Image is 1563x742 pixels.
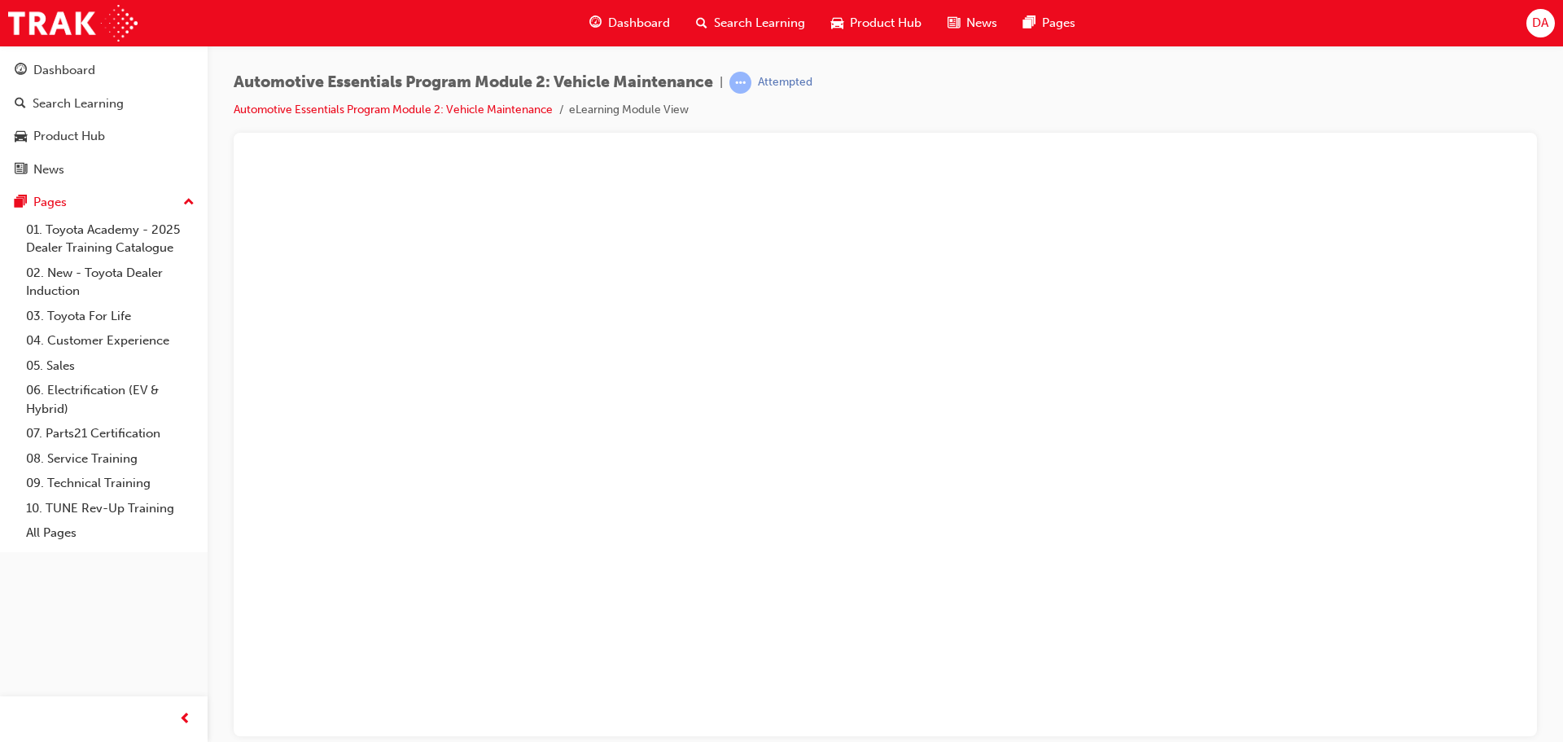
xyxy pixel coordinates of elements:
span: news-icon [15,163,27,178]
span: pages-icon [1023,13,1035,33]
button: Pages [7,187,201,217]
span: news-icon [948,13,960,33]
a: 07. Parts21 Certification [20,421,201,446]
span: Product Hub [850,14,922,33]
span: | [720,73,723,92]
a: 08. Service Training [20,446,201,472]
span: learningRecordVerb_ATTEMPT-icon [729,72,751,94]
button: DashboardSearch LearningProduct HubNews [7,52,201,187]
a: All Pages [20,520,201,546]
span: search-icon [15,97,26,112]
img: Trak [8,5,138,42]
span: Automotive Essentials Program Module 2: Vehicle Maintenance [234,73,713,92]
a: News [7,155,201,185]
a: 05. Sales [20,353,201,379]
a: 02. New - Toyota Dealer Induction [20,261,201,304]
a: pages-iconPages [1010,7,1088,40]
span: up-icon [183,192,195,213]
span: Search Learning [714,14,805,33]
div: Dashboard [33,61,95,80]
span: Pages [1042,14,1075,33]
span: search-icon [696,13,707,33]
a: Automotive Essentials Program Module 2: Vehicle Maintenance [234,103,553,116]
a: 09. Technical Training [20,471,201,496]
span: DA [1532,14,1548,33]
a: Product Hub [7,121,201,151]
a: 03. Toyota For Life [20,304,201,329]
a: Dashboard [7,55,201,86]
a: news-iconNews [935,7,1010,40]
span: Dashboard [608,14,670,33]
a: 01. Toyota Academy - 2025 Dealer Training Catalogue [20,217,201,261]
a: 06. Electrification (EV & Hybrid) [20,378,201,421]
span: car-icon [15,130,27,144]
button: DA [1526,9,1555,37]
div: Pages [33,193,67,212]
li: eLearning Module View [569,101,689,120]
a: 10. TUNE Rev-Up Training [20,496,201,521]
span: prev-icon [179,709,191,730]
a: guage-iconDashboard [576,7,683,40]
span: News [966,14,997,33]
span: guage-icon [589,13,602,33]
a: 04. Customer Experience [20,328,201,353]
a: Search Learning [7,89,201,119]
span: pages-icon [15,195,27,210]
div: Product Hub [33,127,105,146]
div: Attempted [758,75,812,90]
div: Search Learning [33,94,124,113]
div: News [33,160,64,179]
span: guage-icon [15,64,27,78]
a: car-iconProduct Hub [818,7,935,40]
span: car-icon [831,13,843,33]
a: search-iconSearch Learning [683,7,818,40]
